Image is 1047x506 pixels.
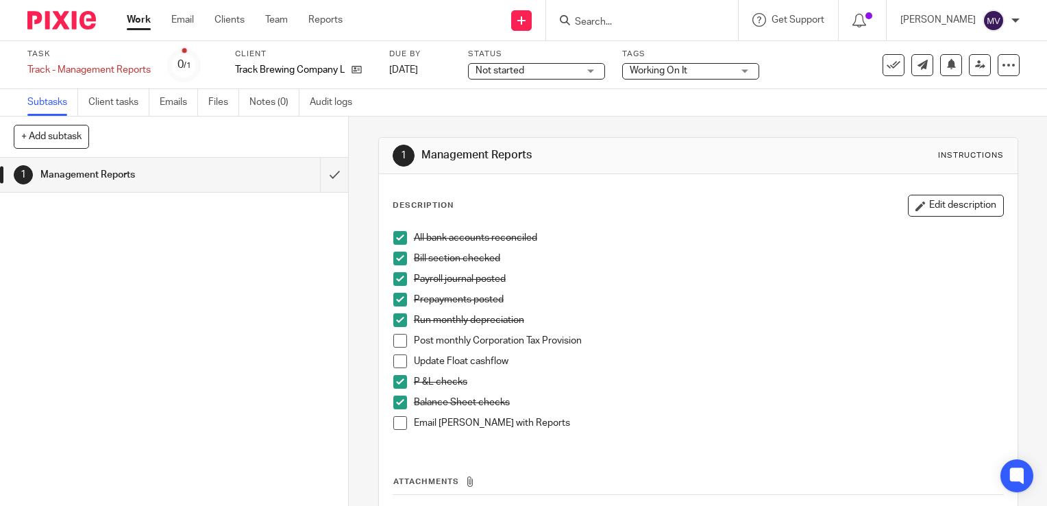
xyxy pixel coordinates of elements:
a: Subtasks [27,89,78,116]
span: [DATE] [389,65,418,75]
div: 0 [177,57,191,73]
p: Email [PERSON_NAME] with Reports [414,416,1003,430]
small: /1 [184,62,191,69]
a: Client tasks [88,89,149,116]
label: Status [468,49,605,60]
a: Clients [214,13,245,27]
div: 1 [393,145,415,167]
a: Team [265,13,288,27]
img: Pixie [27,11,96,29]
h1: Management Reports [40,165,218,185]
a: Files [208,89,239,116]
input: Search [574,16,697,29]
a: Audit logs [310,89,362,116]
button: Edit description [908,195,1004,217]
p: [PERSON_NAME] [900,13,976,27]
a: Emails [160,89,198,116]
div: 1 [14,165,33,184]
p: Update Float cashflow [414,354,1003,368]
a: Reports [308,13,343,27]
a: Email [171,13,194,27]
p: Payroll journal posted [414,272,1003,286]
span: Working On It [630,66,687,75]
a: Notes (0) [249,89,299,116]
button: + Add subtask [14,125,89,148]
label: Client [235,49,372,60]
span: Not started [476,66,524,75]
p: P &L checks [414,375,1003,389]
p: Track Brewing Company Ltd [235,63,345,77]
h1: Management Reports [421,148,727,162]
p: Run monthly depreciation [414,313,1003,327]
label: Task [27,49,151,60]
p: All bank accounts reconciled [414,231,1003,245]
p: Bill section checked [414,252,1003,265]
span: Get Support [772,15,824,25]
p: Prepayments posted [414,293,1003,306]
p: Balance Sheet checks [414,396,1003,409]
label: Tags [622,49,759,60]
a: Work [127,13,151,27]
p: Post monthly Corporation Tax Provision [414,334,1003,348]
p: Description [393,200,454,211]
div: Track - Management Reports [27,63,151,77]
span: Attachments [393,478,459,485]
img: svg%3E [983,10,1005,32]
div: Instructions [938,150,1004,161]
label: Due by [389,49,451,60]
